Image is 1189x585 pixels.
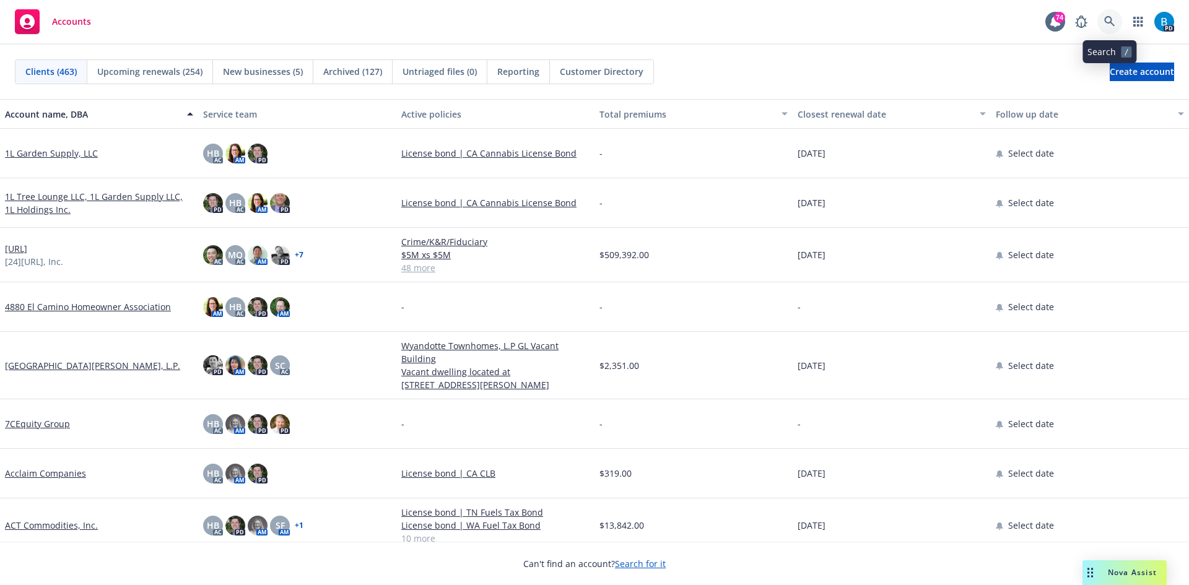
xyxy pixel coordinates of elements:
[25,65,77,78] span: Clients (463)
[1082,560,1098,585] div: Drag to move
[401,365,590,391] a: Vacant dwelling located at [STREET_ADDRESS][PERSON_NAME]
[248,297,268,317] img: photo
[1097,9,1122,34] a: Search
[1126,9,1151,34] a: Switch app
[798,417,801,430] span: -
[401,196,590,209] a: License bond | CA Cannabis License Bond
[225,464,245,483] img: photo
[5,300,171,313] a: 4880 El Camino Homeowner Association
[270,414,290,434] img: photo
[599,108,774,121] div: Total premiums
[225,355,245,375] img: photo
[1110,60,1174,84] span: Create account
[401,300,404,313] span: -
[5,519,98,532] a: ACT Commodities, Inc.
[203,245,223,265] img: photo
[798,196,825,209] span: [DATE]
[207,417,219,430] span: HB
[1008,300,1054,313] span: Select date
[1069,9,1094,34] a: Report a Bug
[52,17,91,27] span: Accounts
[793,99,991,129] button: Closest renewal date
[295,251,303,259] a: + 7
[270,193,290,213] img: photo
[228,248,243,261] span: MQ
[599,300,603,313] span: -
[229,196,242,209] span: HB
[223,65,303,78] span: New businesses (5)
[401,506,590,519] a: License bond | TN Fuels Tax Bond
[225,516,245,535] img: photo
[401,235,590,248] a: Crime/K&R/Fiduciary
[207,467,219,480] span: HB
[798,108,972,121] div: Closest renewal date
[1108,567,1157,578] span: Nova Assist
[599,417,603,430] span: -
[401,519,590,532] a: License bond | WA Fuel Tax Bond
[1154,12,1174,32] img: photo
[248,245,268,265] img: photo
[203,297,223,317] img: photo
[798,467,825,480] span: [DATE]
[207,519,219,532] span: HB
[991,99,1189,129] button: Follow up date
[599,196,603,209] span: -
[599,147,603,160] span: -
[207,147,219,160] span: HB
[1082,560,1167,585] button: Nova Assist
[248,355,268,375] img: photo
[401,339,590,365] a: Wyandotte Townhomes, L.P GL Vacant Building
[401,532,590,545] a: 10 more
[798,300,801,313] span: -
[248,414,268,434] img: photo
[798,519,825,532] span: [DATE]
[5,242,27,255] a: [URL]
[798,359,825,372] span: [DATE]
[599,519,644,532] span: $13,842.00
[248,516,268,535] img: photo
[225,414,245,434] img: photo
[403,65,477,78] span: Untriaged files (0)
[1008,147,1054,160] span: Select date
[248,144,268,163] img: photo
[1008,196,1054,209] span: Select date
[203,355,223,375] img: photo
[1008,417,1054,430] span: Select date
[401,417,404,430] span: -
[295,522,303,529] a: + 1
[401,108,590,121] div: Active policies
[203,108,391,121] div: Service team
[5,467,86,480] a: Acclaim Companies
[5,190,193,216] a: 1L Tree Lounge LLC, 1L Garden Supply LLC, 1L Holdings Inc.
[203,193,223,213] img: photo
[401,467,590,480] a: License bond | CA CLB
[270,245,290,265] img: photo
[5,359,180,372] a: [GEOGRAPHIC_DATA][PERSON_NAME], L.P.
[5,147,98,160] a: 1L Garden Supply, LLC
[275,359,285,372] span: SC
[599,359,639,372] span: $2,351.00
[248,464,268,483] img: photo
[229,300,242,313] span: HB
[5,108,180,121] div: Account name, DBA
[1008,467,1054,480] span: Select date
[798,147,825,160] span: [DATE]
[497,65,539,78] span: Reporting
[599,467,632,480] span: $319.00
[798,248,825,261] span: [DATE]
[401,261,590,274] a: 48 more
[1008,359,1054,372] span: Select date
[594,99,793,129] button: Total premiums
[523,557,666,570] span: Can't find an account?
[276,519,285,532] span: SF
[5,255,63,268] span: [24][URL], Inc.
[615,558,666,570] a: Search for it
[401,147,590,160] a: License bond | CA Cannabis License Bond
[5,417,70,430] a: 7CEquity Group
[323,65,382,78] span: Archived (127)
[1110,63,1174,81] a: Create account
